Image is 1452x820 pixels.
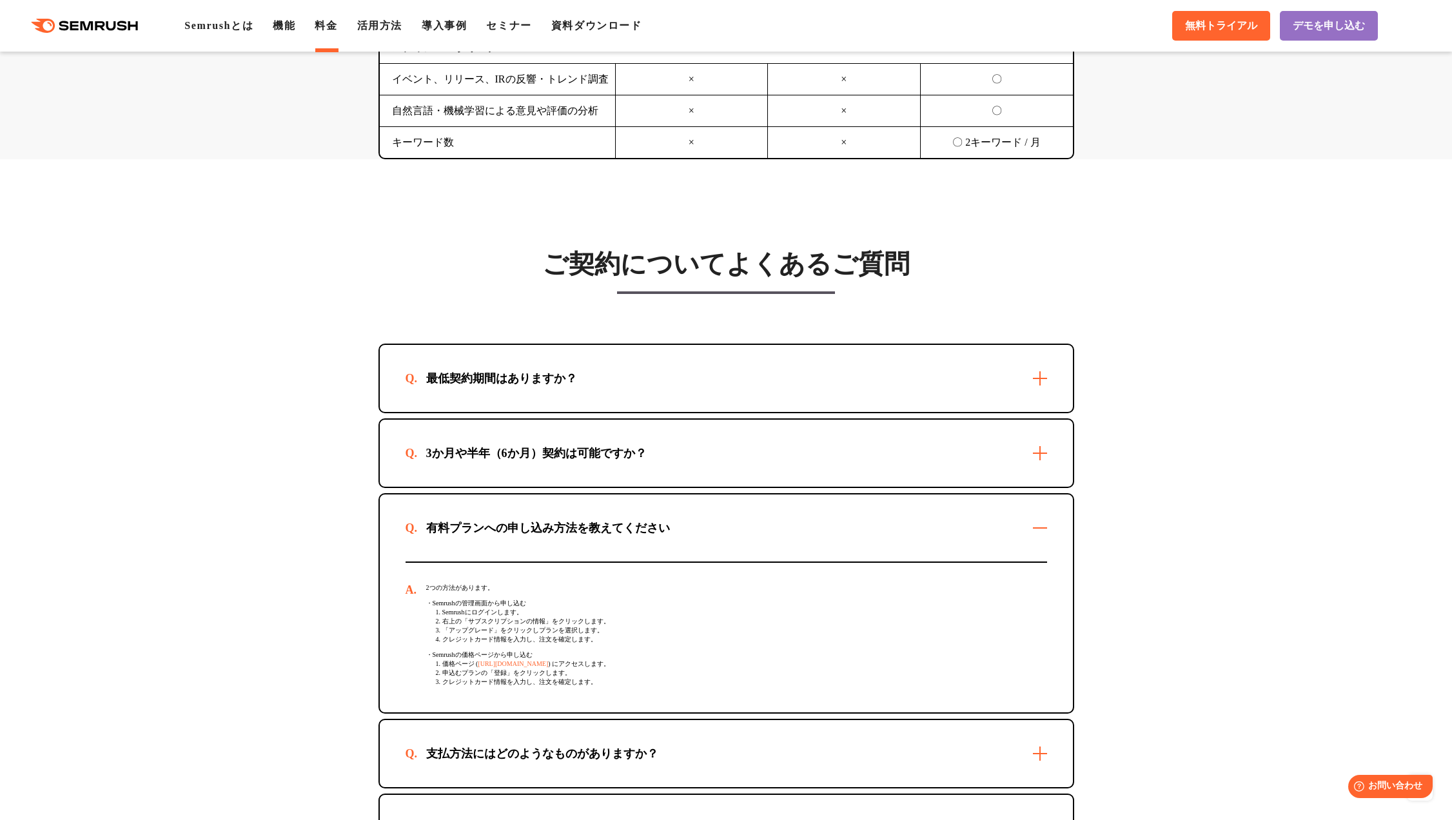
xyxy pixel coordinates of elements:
[406,746,679,761] div: 支払方法にはどのようなものがありますか？
[426,635,1047,644] div: 4. クレジットカード情報を入力し、注文を確定します。
[315,20,337,31] a: 料金
[768,95,921,127] td: ×
[1293,19,1365,33] span: デモを申し込む
[426,599,1047,608] div: ・Semrushの管理画面から申し込む
[920,64,1073,95] td: 〇
[273,20,295,31] a: 機能
[426,659,1047,669] div: 1. 価格ページ ( ) にアクセスします。
[551,20,642,31] a: 資料ダウンロード
[615,64,768,95] td: ×
[406,445,667,461] div: 3か月や半年（6か月）契約は可能ですか？
[615,127,768,159] td: ×
[380,95,616,127] td: 自然言語・機械学習による意見や評価の分析
[426,678,1047,687] div: 3. クレジットカード情報を入力し、注文を確定します。
[1280,11,1378,41] a: デモを申し込む
[920,127,1073,159] td: 〇 2キーワード / 月
[406,371,598,386] div: 最低契約期間はありますか？
[426,650,1047,659] div: ・Semrushの価格ページから申し込む
[426,669,1047,678] div: 2. 申込むプランの「登録」をクリックします。
[486,20,531,31] a: セミナー
[406,520,691,536] div: 有料プランへの申し込み方法を教えてください
[1185,19,1257,33] span: 無料トライアル
[380,127,616,159] td: キーワード数
[768,64,921,95] td: ×
[380,64,616,95] td: イベント、リリース、IRの反響・トレンド調査
[426,626,1047,635] div: 3. 「アップグレード」をクリックしプランを選択します。
[1172,11,1270,41] a: 無料トライアル
[378,248,1074,280] h3: ご契約についてよくあるご質問
[426,617,1047,626] div: 2. 右上の「サブスクリプションの情報」をクリックします。
[426,583,1047,592] div: 2つの方法があります。
[1337,770,1438,806] iframe: Help widget launcher
[478,660,548,667] a: [URL][DOMAIN_NAME]
[920,95,1073,127] td: 〇
[615,95,768,127] td: ×
[357,20,402,31] a: 活用方法
[426,608,1047,617] div: 1. Semrushにログインします。
[184,20,253,31] a: Semrushとは
[422,20,467,31] a: 導入事例
[768,127,921,159] td: ×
